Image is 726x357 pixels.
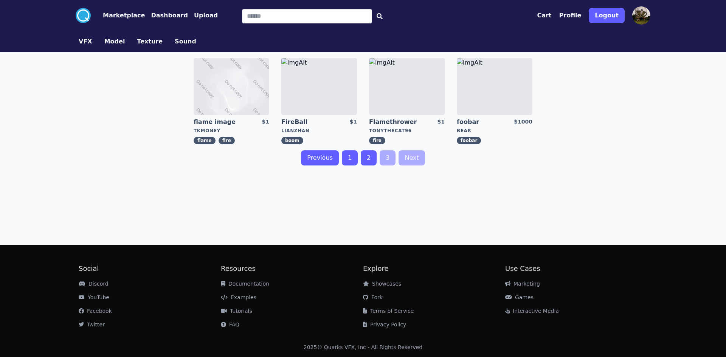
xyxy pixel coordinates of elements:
button: Cart [537,11,551,20]
a: Previous [301,150,339,165]
div: $1000 [514,118,532,126]
a: Tutorials [221,308,252,314]
a: YouTube [79,294,109,300]
div: bear [457,128,532,134]
button: Profile [559,11,582,20]
button: Dashboard [151,11,188,20]
span: fire [369,137,385,144]
img: imgAlt [194,58,269,115]
h2: Social [79,263,221,274]
a: 3 [380,150,396,165]
button: Model [104,37,125,46]
a: FireBall [281,118,336,126]
span: flame [194,137,216,144]
span: foobar [457,137,481,144]
h2: Resources [221,263,363,274]
button: Logout [589,8,625,23]
a: Showcases [363,281,401,287]
div: $1 [437,118,445,126]
a: VFX [73,37,98,46]
a: Facebook [79,308,112,314]
a: Texture [131,37,169,46]
a: Terms of Service [363,308,414,314]
div: tkmoney [194,128,269,134]
button: Sound [175,37,196,46]
a: Marketplace [91,11,145,20]
a: 1 [342,150,358,165]
button: Upload [194,11,218,20]
div: 2025 © Quarks VFX, Inc - All Rights Reserved [304,343,423,351]
a: Next [399,150,425,165]
a: Examples [221,294,256,300]
a: foobar [457,118,511,126]
h2: Use Cases [505,263,647,274]
img: imgAlt [281,58,357,115]
a: Privacy Policy [363,321,406,328]
span: boom [281,137,303,144]
a: Model [98,37,131,46]
a: FAQ [221,321,239,328]
h2: Explore [363,263,505,274]
button: Texture [137,37,163,46]
a: Dashboard [145,11,188,20]
div: LianZhan [281,128,357,134]
a: Flamethrower [369,118,423,126]
a: flame image [194,118,248,126]
a: Upload [188,11,218,20]
div: $1 [350,118,357,126]
button: VFX [79,37,92,46]
a: Games [505,294,534,300]
a: Documentation [221,281,269,287]
a: Sound [169,37,202,46]
a: Discord [79,281,109,287]
img: imgAlt [369,58,445,115]
a: Logout [589,5,625,26]
div: tonythecat96 [369,128,445,134]
div: $1 [262,118,269,126]
a: 2 [361,150,377,165]
button: Marketplace [103,11,145,20]
img: profile [632,6,650,25]
input: Search [242,9,372,23]
a: Marketing [505,281,540,287]
a: Fork [363,294,383,300]
a: Twitter [79,321,105,328]
a: Interactive Media [505,308,559,314]
span: fire [219,137,235,144]
img: imgAlt [457,58,532,115]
